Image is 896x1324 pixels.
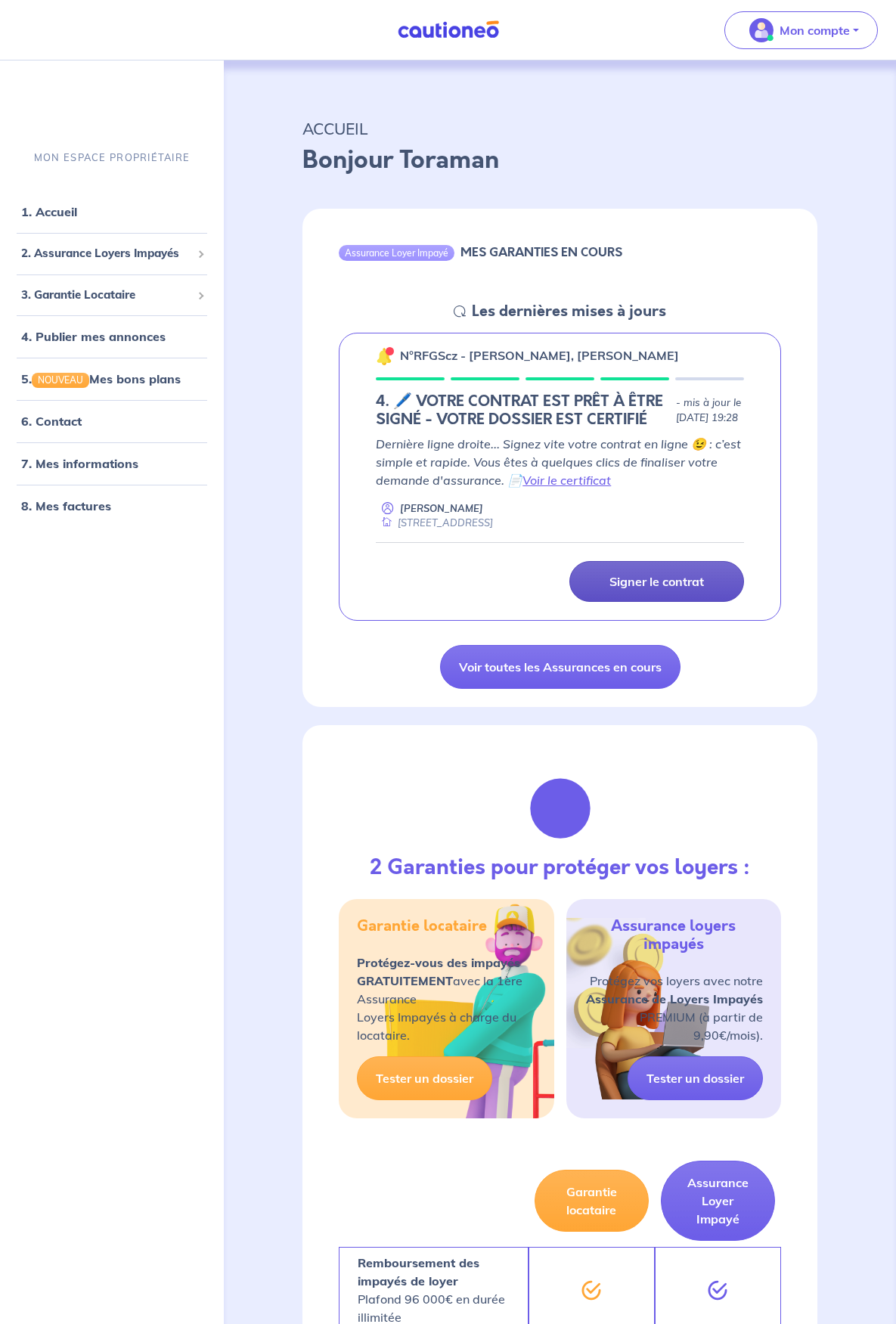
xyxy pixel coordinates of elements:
p: ACCUEIL [302,115,817,142]
div: 1. Accueil [6,197,218,227]
p: Dernière ligne droite... Signez vite votre contrat en ligne 😉 : c’est simple et rapide. Vous êtes... [376,435,744,489]
button: illu_account_valid_menu.svgMon compte [724,11,878,49]
strong: Remboursement des impayés de loyer [358,1255,479,1288]
h5: 4. 🖊️ VOTRE CONTRAT EST PRÊT À ÊTRE SIGNÉ - VOTRE DOSSIER EST CERTIFIÉ [376,392,670,429]
h6: MES GARANTIES EN COURS [460,245,622,259]
a: 6. Contact [21,414,82,429]
a: Signer le contrat [569,561,744,602]
div: 4. Publier mes annonces [6,321,218,352]
div: 2. Assurance Loyers Impayés [6,239,218,268]
p: avec la 1ère Assurance Loyers Impayés à charge du locataire. [357,953,535,1044]
p: Mon compte [780,21,850,39]
a: Tester un dossier [357,1056,492,1100]
img: Cautioneo [392,20,505,39]
h5: Assurance loyers impayés [584,917,763,953]
div: Assurance Loyer Impayé [339,245,454,260]
a: 1. Accueil [21,204,77,219]
img: 🔔 [376,347,394,365]
a: 7. Mes informations [21,456,138,471]
h5: Les dernières mises à jours [472,302,666,321]
a: 8. Mes factures [21,498,111,513]
a: Voir toutes les Assurances en cours [440,645,681,689]
div: [STREET_ADDRESS] [376,516,493,530]
h3: 2 Garanties pour protéger vos loyers : [370,855,750,880]
strong: Protégez-vous des impayés GRATUITEMENT [357,955,520,988]
a: Tester un dossier [628,1056,763,1100]
a: 4. Publier mes annonces [21,329,166,344]
div: 3. Garantie Locataire [6,281,218,310]
p: n°RFGScz - [PERSON_NAME], [PERSON_NAME] [400,346,679,364]
p: [PERSON_NAME] [400,501,483,516]
div: 7. Mes informations [6,448,218,479]
span: 2. Assurance Loyers Impayés [21,245,191,262]
a: 5.NOUVEAUMes bons plans [21,371,181,386]
p: Protégez vos loyers avec notre PREMIUM (à partir de 9,90€/mois). [584,972,763,1044]
img: justif-loupe [519,767,601,849]
div: 5.NOUVEAUMes bons plans [6,364,218,394]
p: Bonjour Toraman [302,142,817,178]
button: Assurance Loyer Impayé [661,1161,775,1241]
img: illu_account_valid_menu.svg [749,18,774,42]
button: Garantie locataire [535,1170,649,1232]
div: 6. Contact [6,406,218,436]
div: 8. Mes factures [6,491,218,521]
p: Signer le contrat [609,574,704,589]
p: - mis à jour le [DATE] 19:28 [676,395,744,426]
p: MON ESPACE PROPRIÉTAIRE [34,150,190,165]
a: Voir le certificat [522,473,611,488]
div: state: SIGNING-CONTRACT-IN-PROGRESS, Context: NEW,CHOOSE-CERTIFICATE,RELATIONSHIP,LESSOR-DOCUMENTS [376,392,744,429]
h5: Garantie locataire [357,917,487,935]
span: 3. Garantie Locataire [21,287,191,304]
strong: Assurance de Loyers Impayés [586,991,763,1006]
